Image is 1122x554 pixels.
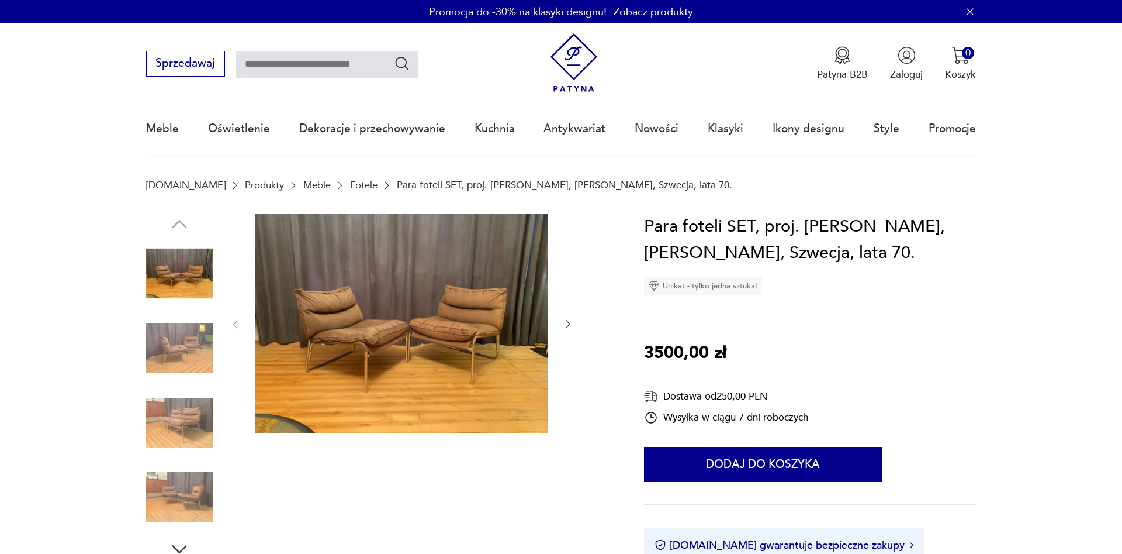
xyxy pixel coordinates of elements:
p: Para foteli SET, proj. [PERSON_NAME], [PERSON_NAME], Szwecja, lata 70. [397,180,732,191]
img: Zdjęcie produktu Para foteli SET, proj. Gillis Lundgren, Ikea, Szwecja, lata 70. [146,315,213,381]
p: Promocja do -30% na klasyki designu! [429,5,607,19]
button: Patyna B2B [817,46,868,81]
button: [DOMAIN_NAME] gwarantuje bezpieczne zakupy [654,538,913,553]
button: Szukaj [394,55,411,72]
a: Produkty [245,180,284,191]
img: Ikona certyfikatu [654,539,666,551]
p: Zaloguj [890,68,923,81]
a: Kuchnia [475,102,515,156]
button: 0Koszyk [945,46,976,81]
a: Meble [146,102,179,156]
div: Unikat - tylko jedna sztuka! [644,277,762,295]
div: Wysyłka w ciągu 7 dni roboczych [644,411,808,425]
img: Ikona dostawy [644,389,658,404]
a: Ikony designu [773,102,844,156]
img: Ikona koszyka [951,46,969,64]
button: Zaloguj [890,46,923,81]
button: Dodaj do koszyka [644,447,882,482]
a: Ikona medaluPatyna B2B [817,46,868,81]
a: Zobacz produkty [614,5,693,19]
img: Zdjęcie produktu Para foteli SET, proj. Gillis Lundgren, Ikea, Szwecja, lata 70. [146,390,213,456]
p: 3500,00 zł [644,340,726,367]
h1: Para foteli SET, proj. [PERSON_NAME], [PERSON_NAME], Szwecja, lata 70. [644,214,976,267]
img: Zdjęcie produktu Para foteli SET, proj. Gillis Lundgren, Ikea, Szwecja, lata 70. [255,214,548,433]
a: Nowości [635,102,678,156]
img: Ikona strzałki w prawo [910,542,913,548]
img: Zdjęcie produktu Para foteli SET, proj. Gillis Lundgren, Ikea, Szwecja, lata 70. [146,464,213,531]
button: Sprzedawaj [146,51,225,77]
div: Dostawa od 250,00 PLN [644,389,808,404]
a: Klasyki [708,102,743,156]
img: Zdjęcie produktu Para foteli SET, proj. Gillis Lundgren, Ikea, Szwecja, lata 70. [146,240,213,307]
img: Ikona medalu [833,46,851,64]
p: Patyna B2B [817,68,868,81]
img: Patyna - sklep z meblami i dekoracjami vintage [545,33,604,92]
img: Ikonka użytkownika [898,46,916,64]
a: Oświetlenie [208,102,270,156]
a: Dekoracje i przechowywanie [299,102,445,156]
a: Fotele [350,180,378,191]
div: 0 [962,47,974,59]
a: Sprzedawaj [146,60,225,69]
a: Style [874,102,899,156]
a: Promocje [929,102,976,156]
a: [DOMAIN_NAME] [146,180,226,191]
img: Ikona diamentu [649,281,659,291]
a: Antykwariat [543,102,605,156]
p: Koszyk [945,68,976,81]
a: Meble [303,180,331,191]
